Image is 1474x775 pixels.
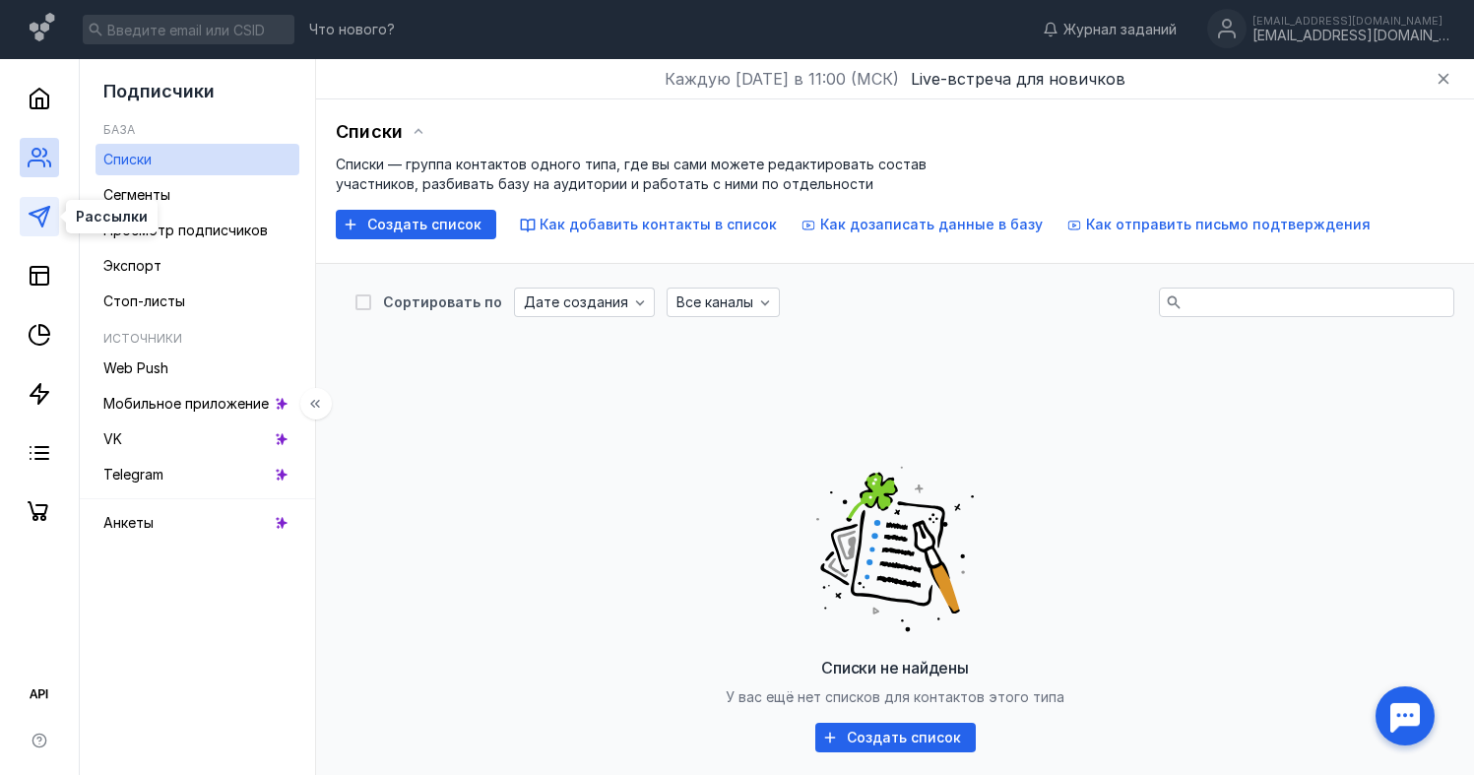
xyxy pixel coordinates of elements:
[103,222,268,238] span: Просмотр подписчиков
[524,294,628,311] span: Дате создания
[821,658,969,678] span: Списки не найдены
[103,395,269,412] span: Мобильное приложение
[520,215,777,234] button: Как добавить контакты в список
[801,215,1043,234] button: Как дозаписать данные в базу
[103,359,168,376] span: Web Push
[847,730,961,746] span: Создать список
[103,466,163,483] span: Telegram
[1033,20,1186,39] a: Журнал заданий
[667,288,780,317] button: Все каналы
[383,295,502,309] div: Сортировать по
[96,459,299,490] a: Telegram
[1063,20,1177,39] span: Журнал заданий
[96,286,299,317] a: Стоп-листы
[336,210,496,239] button: Создать список
[76,210,148,224] span: Рассылки
[96,215,299,246] a: Просмотр подписчиков
[336,156,927,192] span: Списки — группа контактов одного типа, где вы сами можете редактировать состав участников, разбив...
[103,514,154,531] span: Анкеты
[103,292,185,309] span: Стоп-листы
[83,15,294,44] input: Введите email или CSID
[96,423,299,455] a: VK
[1252,15,1449,27] div: [EMAIL_ADDRESS][DOMAIN_NAME]
[103,122,135,137] h5: База
[103,186,170,203] span: Сегменты
[1086,216,1371,232] span: Как отправить письмо подтверждения
[96,179,299,211] a: Сегменты
[309,23,395,36] span: Что нового?
[96,250,299,282] a: Экспорт
[1066,215,1371,234] button: Как отправить письмо подтверждения
[815,723,976,752] button: Создать список
[665,67,899,91] span: Каждую [DATE] в 11:00 (МСК)
[96,144,299,175] a: Списки
[299,23,405,36] a: Что нового?
[367,217,481,233] span: Создать список
[103,257,161,274] span: Экспорт
[676,294,753,311] span: Все каналы
[96,353,299,384] a: Web Push
[96,507,299,539] a: Анкеты
[514,288,655,317] button: Дате создания
[820,216,1043,232] span: Как дозаписать данные в базу
[911,67,1125,91] button: Live-встреча для новичков
[103,430,122,447] span: VK
[96,388,299,420] a: Мобильное приложение
[336,121,403,143] span: Списки
[911,69,1125,89] span: Live-встреча для новичков
[103,81,215,101] span: Подписчики
[540,216,777,232] span: Как добавить контакты в список
[103,331,182,346] h5: Источники
[103,151,152,167] span: Списки
[726,688,1064,705] span: У вас ещё нет списков для контактов этого типа
[1252,28,1449,44] div: [EMAIL_ADDRESS][DOMAIN_NAME]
